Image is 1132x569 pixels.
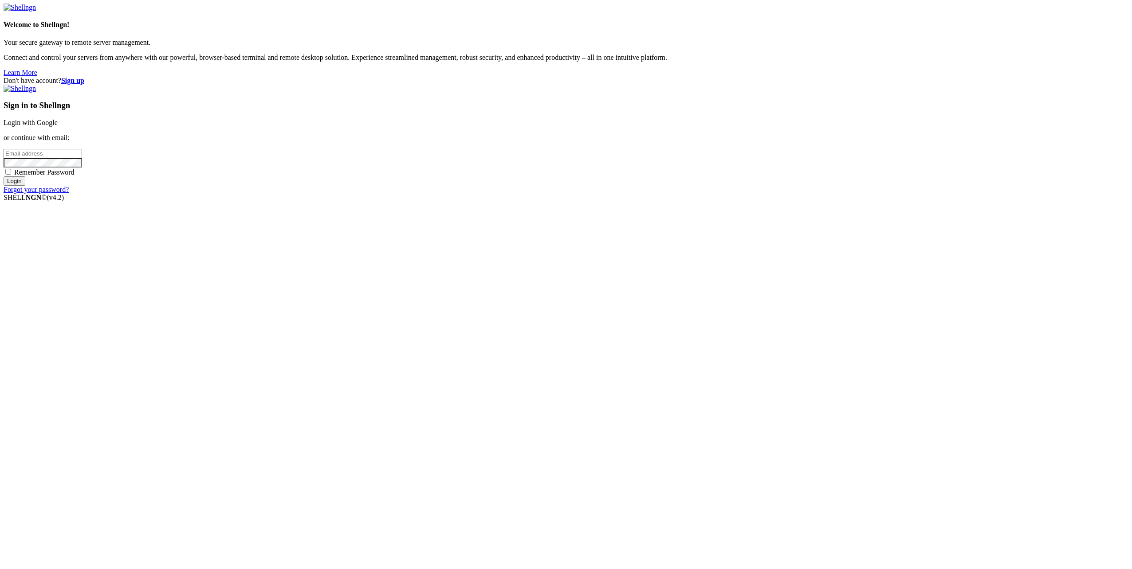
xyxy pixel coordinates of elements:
input: Remember Password [5,169,11,175]
p: Connect and control your servers from anywhere with our powerful, browser-based terminal and remo... [4,54,1128,62]
div: Don't have account? [4,77,1128,85]
b: NGN [26,194,42,201]
span: Remember Password [14,168,75,176]
h4: Welcome to Shellngn! [4,21,1128,29]
span: SHELL © [4,194,64,201]
a: Sign up [61,77,84,84]
a: Forgot your password? [4,186,69,193]
input: Login [4,176,25,186]
a: Learn More [4,69,37,76]
h3: Sign in to Shellngn [4,101,1128,110]
img: Shellngn [4,85,36,93]
a: Login with Google [4,119,58,126]
p: Your secure gateway to remote server management. [4,39,1128,47]
p: or continue with email: [4,134,1128,142]
span: 4.2.0 [47,194,64,201]
img: Shellngn [4,4,36,12]
input: Email address [4,149,82,158]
